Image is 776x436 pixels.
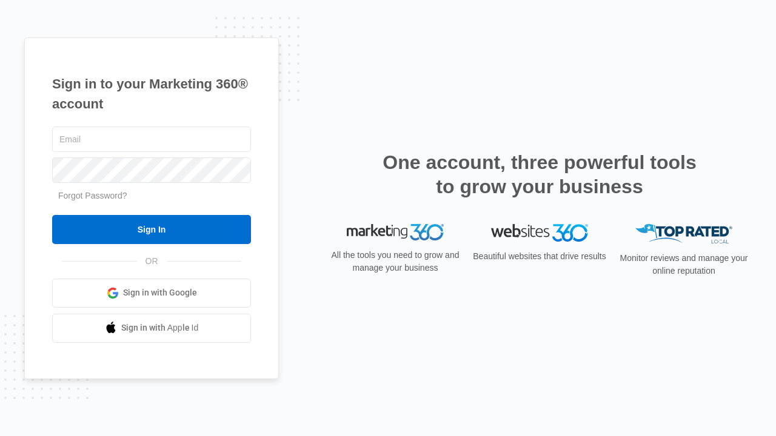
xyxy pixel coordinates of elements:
[472,250,607,263] p: Beautiful websites that drive results
[327,249,463,274] p: All the tools you need to grow and manage your business
[123,286,197,299] span: Sign in with Google
[58,191,127,200] a: Forgot Password?
[491,224,588,242] img: Websites 360
[635,224,732,244] img: Top Rated Local
[347,224,444,241] img: Marketing 360
[52,279,251,308] a: Sign in with Google
[52,74,251,114] h1: Sign in to your Marketing 360® account
[137,255,167,268] span: OR
[121,322,199,334] span: Sign in with Apple Id
[616,252,752,277] p: Monitor reviews and manage your online reputation
[52,215,251,244] input: Sign In
[52,127,251,152] input: Email
[52,314,251,343] a: Sign in with Apple Id
[379,150,700,199] h2: One account, three powerful tools to grow your business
